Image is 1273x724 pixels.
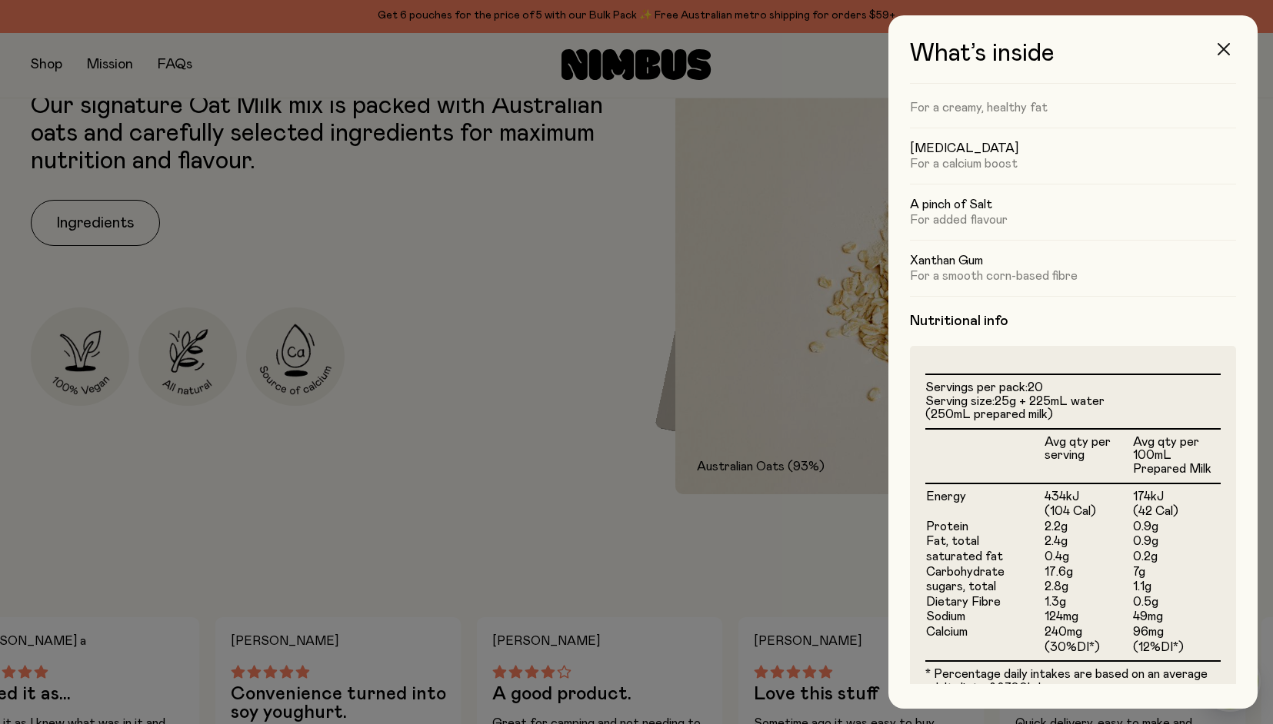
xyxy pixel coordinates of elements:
[926,610,965,623] span: Sodium
[1132,640,1221,661] td: (12%DI*)
[1044,640,1132,661] td: (30%DI*)
[1044,595,1132,610] td: 1.3g
[926,520,968,533] span: Protein
[925,668,1221,695] p: * Percentage daily intakes are based on an average adult diet of 8700kJ.
[1132,534,1221,550] td: 0.9g
[1044,504,1132,520] td: (104 Cal)
[1044,625,1132,640] td: 240mg
[1044,565,1132,580] td: 17.6g
[1028,381,1043,394] span: 20
[1044,520,1132,535] td: 2.2g
[1132,625,1221,640] td: 96mg
[910,212,1236,227] p: For added flavour
[925,395,1105,421] span: 25g + 225mL water (250mL prepared milk)
[1044,483,1132,505] td: 434kJ
[1132,483,1221,505] td: 174kJ
[910,156,1236,171] p: For a calcium boost
[1044,609,1132,625] td: 124mg
[910,197,1236,212] h5: A pinch of Salt
[1132,429,1221,483] th: Avg qty per 100mL Prepared Milk
[1132,504,1221,520] td: (42 Cal)
[1132,565,1221,580] td: 7g
[910,100,1236,115] p: For a creamy, healthy fat
[910,312,1236,330] h4: Nutritional info
[910,268,1236,284] p: For a smooth corn-based fibre
[1044,550,1132,565] td: 0.4g
[926,580,996,593] span: sugars, total
[910,253,1236,268] h5: Xanthan Gum
[1044,580,1132,595] td: 2.8g
[1132,520,1221,535] td: 0.9g
[1132,609,1221,625] td: 49mg
[926,626,968,638] span: Calcium
[1044,534,1132,550] td: 2.4g
[926,550,1003,563] span: saturated fat
[926,535,979,547] span: Fat, total
[910,40,1236,84] h3: What’s inside
[1132,550,1221,565] td: 0.2g
[926,566,1005,578] span: Carbohydrate
[925,381,1221,395] li: Servings per pack:
[1132,580,1221,595] td: 1.1g
[926,596,1001,608] span: Dietary Fibre
[1132,595,1221,610] td: 0.5g
[925,395,1221,422] li: Serving size:
[926,490,966,503] span: Energy
[910,141,1236,156] h5: [MEDICAL_DATA]
[1044,429,1132,483] th: Avg qty per serving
